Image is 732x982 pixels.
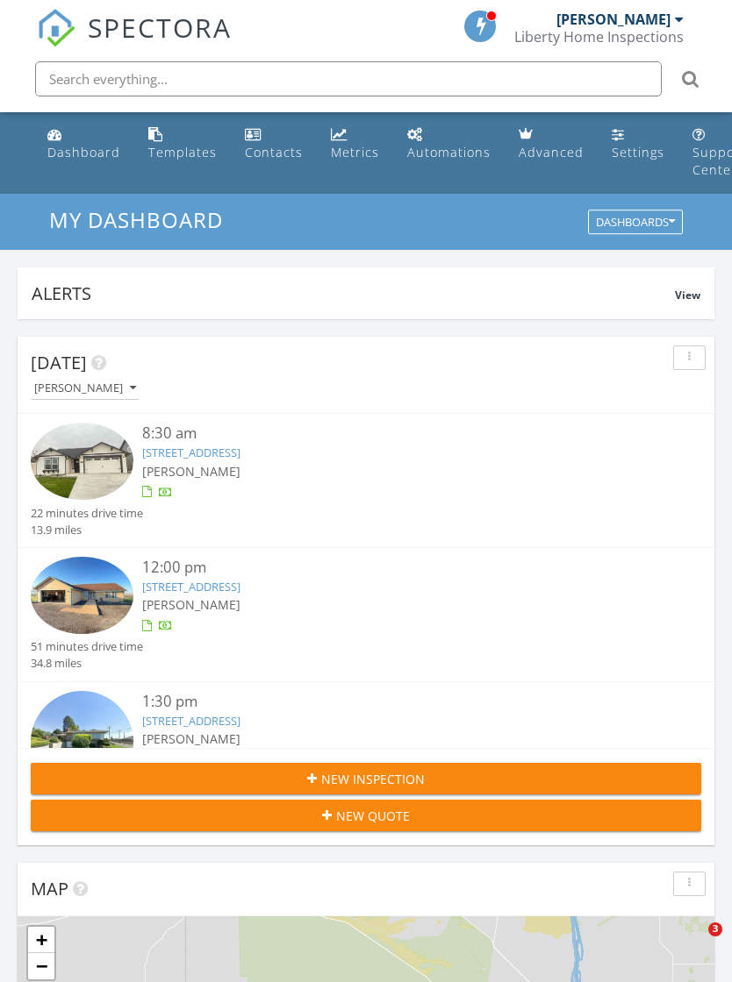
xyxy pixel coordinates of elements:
img: The Best Home Inspection Software - Spectora [37,9,75,47]
div: Liberty Home Inspections [514,28,684,46]
div: Contacts [245,144,303,160]
span: New Quote [336,807,410,825]
div: Advanced [519,144,584,160]
a: [STREET_ADDRESS] [142,579,240,594]
a: [STREET_ADDRESS] [142,445,240,460]
span: New Inspection [321,770,425,788]
img: streetview [31,691,133,793]
div: 12:00 pm [142,557,645,579]
span: View [675,288,700,302]
div: [PERSON_NAME] [34,382,136,395]
div: 8:30 am [142,423,645,445]
button: [PERSON_NAME] [31,377,140,401]
div: Dashboard [47,144,120,160]
a: Zoom out [28,953,54,979]
div: Dashboards [596,217,675,229]
span: 3 [708,922,722,936]
a: Metrics [324,119,386,169]
a: Dashboard [40,119,127,169]
div: Settings [612,144,664,160]
div: 34.8 miles [31,655,143,672]
a: [STREET_ADDRESS] [142,713,240,729]
div: Metrics [331,144,379,160]
a: Contacts [238,119,310,169]
a: 12:00 pm [STREET_ADDRESS] [PERSON_NAME] 51 minutes drive time 34.8 miles [31,557,701,672]
div: Alerts [32,281,675,305]
iframe: Intercom live chat [672,922,714,964]
div: Templates [148,144,217,160]
div: 22 minutes drive time [31,505,143,522]
span: [PERSON_NAME] [142,730,240,747]
div: 51 minutes drive time [31,638,143,655]
span: [DATE] [31,351,87,374]
a: SPECTORA [37,24,232,60]
input: Search everything... [35,61,662,96]
div: Automations [407,144,491,160]
button: Dashboards [588,210,683,235]
span: Map [31,877,68,900]
div: [PERSON_NAME] [556,11,671,28]
div: 1:30 pm [142,691,645,713]
a: 1:30 pm [STREET_ADDRESS] [PERSON_NAME] 27 minutes drive time 13.6 miles [31,691,701,832]
span: [PERSON_NAME] [142,596,240,613]
img: 9500444%2Freports%2F7b31a920-e913-4ad4-8cc9-b4e681912ed4%2Fcover_photos%2FkgoVy7JOEXSCmRF8VTpm%2F... [31,557,133,634]
a: Settings [605,119,671,169]
a: 8:30 am [STREET_ADDRESS] [PERSON_NAME] 22 minutes drive time 13.9 miles [31,423,701,538]
span: SPECTORA [88,9,232,46]
a: Automations (Basic) [400,119,498,169]
div: 13.9 miles [31,522,143,538]
span: My Dashboard [49,205,223,234]
a: Zoom in [28,927,54,953]
span: [PERSON_NAME] [142,463,240,480]
a: Advanced [512,119,591,169]
button: New Quote [31,800,701,831]
a: Templates [141,119,224,169]
button: New Inspection [31,763,701,794]
img: 9578233%2Fcover_photos%2F15DcjiLsx1LESY13725M%2Fsmall.jpg [31,423,133,500]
